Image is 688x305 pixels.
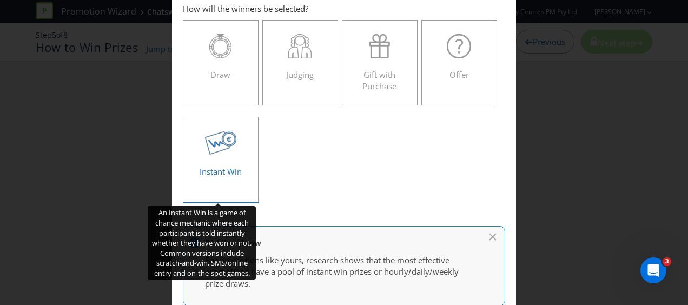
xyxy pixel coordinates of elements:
span: Draw [210,69,230,80]
p: For promotions like yours, research shows that the most effective promotions have a pool of insta... [205,255,472,289]
span: Gift with Purchase [362,69,396,91]
span: Judging [286,69,314,80]
span: Offer [449,69,469,80]
div: An Instant Win is a game of chance mechanic where each participant is told instantly whether they... [148,206,256,280]
iframe: Intercom live chat [640,257,666,283]
span: 3 [663,257,671,266]
span: Instant Win [200,166,242,177]
span: How will the winners be selected? [183,3,308,14]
